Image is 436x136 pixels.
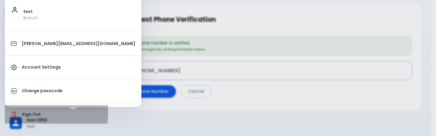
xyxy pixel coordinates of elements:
p: Branch [23,15,135,21]
p: Sign Out [22,111,135,118]
p: [PERSON_NAME][EMAIL_ADDRESS][DOMAIN_NAME] [22,40,135,47]
p: test [23,8,135,15]
p: Account Settings [22,64,135,70]
p: Change passcode [22,88,135,94]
